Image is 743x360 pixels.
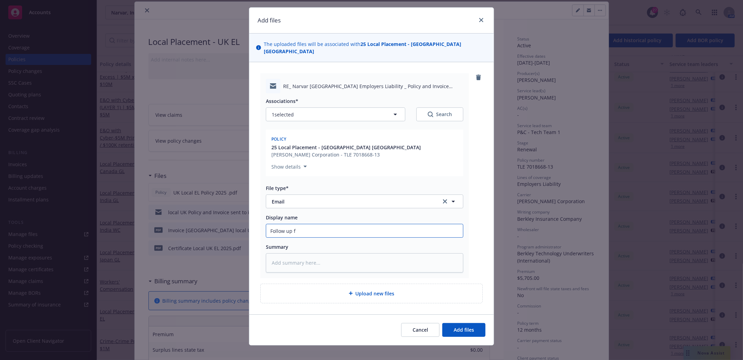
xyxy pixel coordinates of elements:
span: Email [272,198,432,205]
span: File type* [266,185,289,191]
a: clear selection [441,197,449,206]
span: Display name [266,214,298,221]
input: Add display name here... [266,224,463,237]
button: Emailclear selection [266,195,463,208]
span: Summary [266,244,288,250]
